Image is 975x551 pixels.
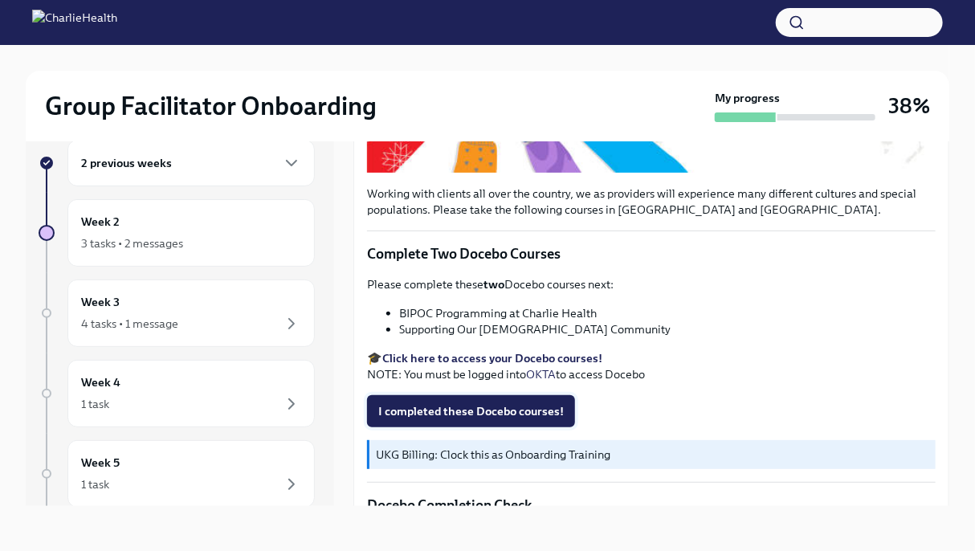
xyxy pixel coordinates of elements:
[367,496,936,515] p: Docebo Completion Check
[382,351,602,365] a: Click here to access your Docebo courses!
[367,350,936,382] p: 🎓 NOTE: You must be logged into to access Docebo
[81,476,109,492] div: 1 task
[888,92,930,120] h3: 38%
[81,293,120,311] h6: Week 3
[399,321,936,337] li: Supporting Our [DEMOGRAPHIC_DATA] Community
[81,373,120,391] h6: Week 4
[399,305,936,321] li: BIPOC Programming at Charlie Health
[81,213,120,231] h6: Week 2
[367,395,575,427] button: I completed these Docebo courses!
[376,447,929,463] p: UKG Billing: Clock this as Onboarding Training
[81,396,109,412] div: 1 task
[39,280,315,347] a: Week 34 tasks • 1 message
[32,10,117,35] img: CharlieHealth
[483,277,504,292] strong: two
[39,440,315,508] a: Week 51 task
[39,199,315,267] a: Week 23 tasks • 2 messages
[81,316,178,332] div: 4 tasks • 1 message
[81,454,120,471] h6: Week 5
[367,186,936,218] p: Working with clients all over the country, we as providers will experience many different culture...
[81,235,183,251] div: 3 tasks • 2 messages
[378,403,564,419] span: I completed these Docebo courses!
[367,276,936,292] p: Please complete these Docebo courses next:
[715,90,780,106] strong: My progress
[526,367,556,382] a: OKTA
[67,140,315,186] div: 2 previous weeks
[39,360,315,427] a: Week 41 task
[367,244,936,263] p: Complete Two Docebo Courses
[45,90,377,122] h2: Group Facilitator Onboarding
[81,154,172,172] h6: 2 previous weeks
